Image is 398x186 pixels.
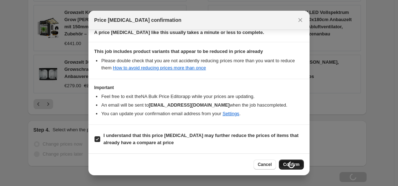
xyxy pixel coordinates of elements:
li: Please double check that you are not accidently reducing prices more than you want to reduce them [101,57,304,72]
span: Price [MEDICAL_DATA] confirmation [94,16,182,24]
button: Close [295,15,305,25]
a: How to avoid reducing prices more than once [113,65,206,70]
li: Feel free to exit the NA Bulk Price Editor app while your prices are updating. [101,93,304,100]
li: You can update your confirmation email address from your . [101,110,304,117]
button: Cancel [254,160,276,170]
b: This job includes product variants that appear to be reduced in price already [94,49,263,54]
span: Cancel [258,162,272,167]
b: [EMAIL_ADDRESS][DOMAIN_NAME] [149,102,230,108]
a: Settings [223,111,239,116]
li: An email will be sent to when the job has completed . [101,102,304,109]
b: A price [MEDICAL_DATA] like this usually takes a minute or less to complete. [94,30,264,35]
b: I understand that this price [MEDICAL_DATA] may further reduce the prices of items that already h... [103,133,298,145]
h3: Important [94,85,304,90]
